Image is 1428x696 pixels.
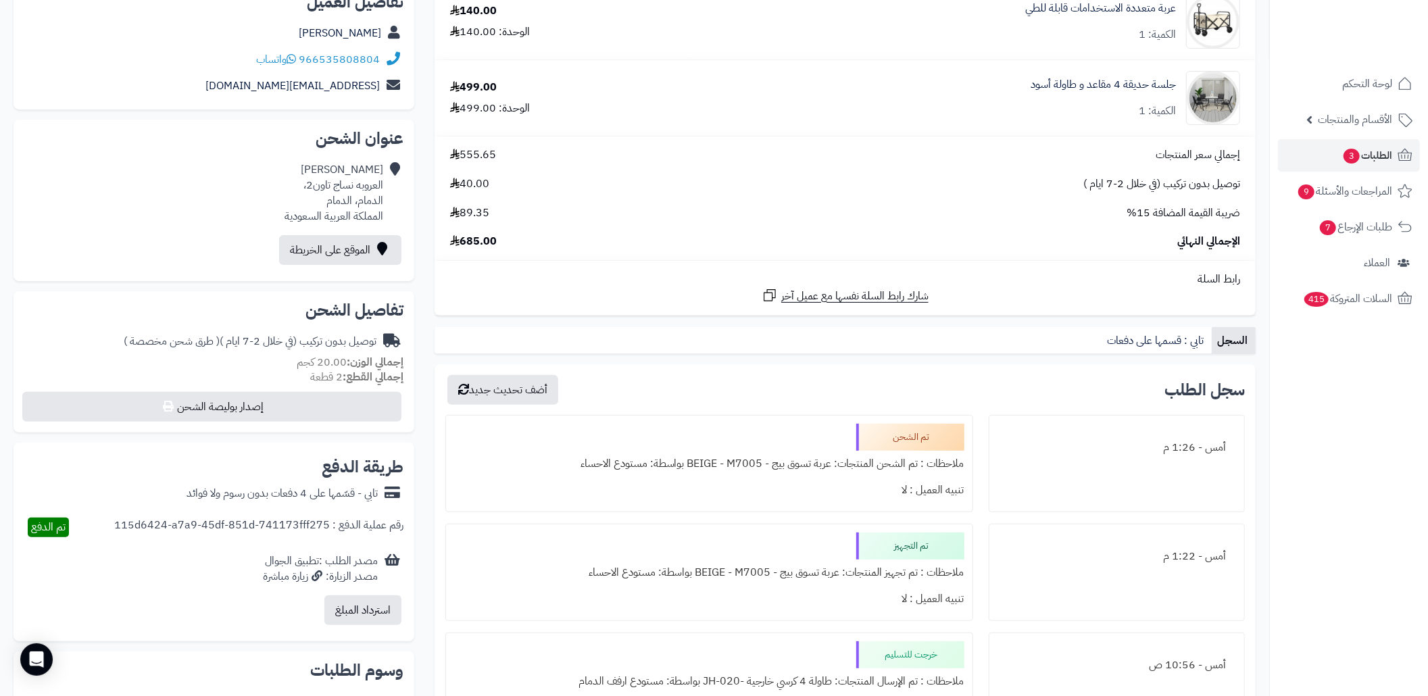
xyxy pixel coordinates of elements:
[1278,211,1420,243] a: طلبات الإرجاع7
[263,569,378,585] div: مصدر الزيارة: زيارة مباشرة
[1320,220,1336,235] span: 7
[450,205,489,221] span: 89.35
[454,668,964,695] div: ملاحظات : تم الإرسال المنتجات: طاولة 4 كرسي خارجية -JH-020 بواسطة: مستودع ارفف الدمام
[1187,71,1239,125] img: 1754462848-110119010025-90x90.jpg
[1344,149,1360,164] span: 3
[285,162,383,224] div: [PERSON_NAME] العروبه نساج تاون2، الدمام، الدمام المملكة العربية السعودية
[1127,205,1240,221] span: ضريبة القيمة المضافة 15%
[1139,103,1176,119] div: الكمية: 1
[454,560,964,586] div: ملاحظات : تم تجهيز المنتجات: عربة تسوق بيج - BEIGE - M7005 بواسطة: مستودع الاحساء
[1304,292,1329,307] span: 415
[347,354,403,370] strong: إجمالي الوزن:
[1342,146,1392,165] span: الطلبات
[1031,77,1176,93] a: جلسة حديقة 4 مقاعد و طاولة أسود
[322,459,403,475] h2: طريقة الدفع
[343,369,403,385] strong: إجمالي القطع:
[124,334,376,349] div: توصيل بدون تركيب (في خلال 2-7 ايام )
[279,235,401,265] a: الموقع على الخريطة
[1278,247,1420,279] a: العملاء
[454,451,964,477] div: ملاحظات : تم الشحن المنتجات: عربة تسوق بيج - BEIGE - M7005 بواسطة: مستودع الاحساء
[1212,327,1256,354] a: السجل
[20,643,53,676] div: Open Intercom Messenger
[24,662,403,678] h2: وسوم الطلبات
[114,518,403,537] div: رقم عملية الدفع : 115d6424-a7a9-45df-851d-741173fff275
[1319,218,1392,237] span: طلبات الإرجاع
[1342,74,1392,93] span: لوحة التحكم
[24,130,403,147] h2: عنوان الشحن
[998,543,1236,570] div: أمس - 1:22 م
[450,234,497,249] span: 685.00
[1164,382,1245,398] h3: سجل الطلب
[1318,110,1392,129] span: الأقسام والمنتجات
[1139,27,1176,43] div: الكمية: 1
[24,302,403,318] h2: تفاصيل الشحن
[1083,176,1240,192] span: توصيل بدون تركيب (في خلال 2-7 ايام )
[1278,68,1420,100] a: لوحة التحكم
[299,51,380,68] a: 966535808804
[450,101,530,116] div: الوحدة: 499.00
[440,272,1250,287] div: رابط السلة
[1025,1,1176,16] a: عربة متعددة الاستخدامات قابلة للطي
[31,519,66,535] span: تم الدفع
[454,586,964,612] div: تنبيه العميل : لا
[856,532,964,560] div: تم التجهيز
[450,24,530,40] div: الوحدة: 140.00
[1102,327,1212,354] a: تابي : قسمها على دفعات
[450,147,496,163] span: 555.65
[22,392,401,422] button: إصدار بوليصة الشحن
[1364,253,1390,272] span: العملاء
[1336,34,1415,62] img: logo-2.png
[447,375,558,405] button: أضف تحديث جديد
[1278,139,1420,172] a: الطلبات3
[187,486,378,501] div: تابي - قسّمها على 4 دفعات بدون رسوم ولا فوائد
[324,595,401,625] button: استرداد المبلغ
[781,289,929,304] span: شارك رابط السلة نفسها مع عميل آخر
[856,641,964,668] div: خرجت للتسليم
[310,369,403,385] small: 2 قطعة
[1156,147,1240,163] span: إجمالي سعر المنتجات
[1297,182,1392,201] span: المراجعات والأسئلة
[454,477,964,503] div: تنبيه العميل : لا
[299,25,381,41] a: [PERSON_NAME]
[762,287,929,304] a: شارك رابط السلة نفسها مع عميل آخر
[1177,234,1240,249] span: الإجمالي النهائي
[450,176,489,192] span: 40.00
[998,652,1236,678] div: أمس - 10:56 ص
[856,424,964,451] div: تم الشحن
[1278,282,1420,315] a: السلات المتروكة415
[1298,184,1314,199] span: 9
[998,434,1236,461] div: أمس - 1:26 م
[450,3,497,19] div: 140.00
[205,78,380,94] a: [EMAIL_ADDRESS][DOMAIN_NAME]
[124,333,220,349] span: ( طرق شحن مخصصة )
[256,51,296,68] a: واتساب
[297,354,403,370] small: 20.00 كجم
[263,553,378,585] div: مصدر الطلب :تطبيق الجوال
[450,80,497,95] div: 499.00
[1278,175,1420,207] a: المراجعات والأسئلة9
[1303,289,1392,308] span: السلات المتروكة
